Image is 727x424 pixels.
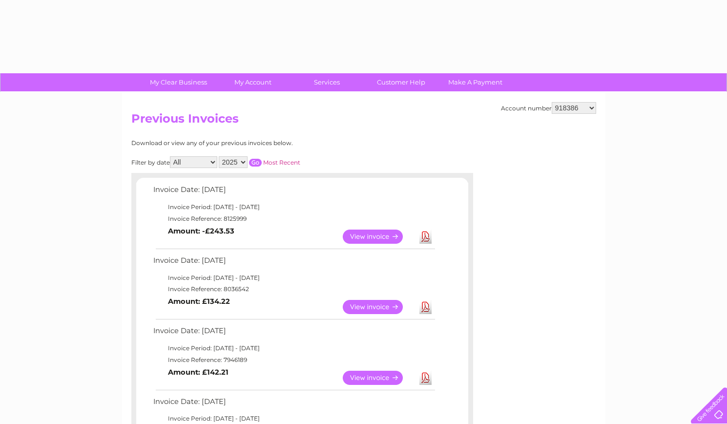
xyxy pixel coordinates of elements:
[151,342,436,354] td: Invoice Period: [DATE] - [DATE]
[151,354,436,366] td: Invoice Reference: 7946189
[343,371,415,385] a: View
[361,73,441,91] a: Customer Help
[343,230,415,244] a: View
[131,140,388,147] div: Download or view any of your previous invoices below.
[168,368,228,377] b: Amount: £142.21
[419,300,432,314] a: Download
[168,297,230,306] b: Amount: £134.22
[151,272,436,284] td: Invoice Period: [DATE] - [DATE]
[151,324,436,342] td: Invoice Date: [DATE]
[151,201,436,213] td: Invoice Period: [DATE] - [DATE]
[419,371,432,385] a: Download
[212,73,293,91] a: My Account
[138,73,219,91] a: My Clear Business
[131,156,388,168] div: Filter by date
[151,213,436,225] td: Invoice Reference: 8125999
[168,227,234,235] b: Amount: -£243.53
[151,395,436,413] td: Invoice Date: [DATE]
[343,300,415,314] a: View
[263,159,300,166] a: Most Recent
[151,254,436,272] td: Invoice Date: [DATE]
[501,102,596,114] div: Account number
[435,73,516,91] a: Make A Payment
[419,230,432,244] a: Download
[131,112,596,130] h2: Previous Invoices
[287,73,367,91] a: Services
[151,183,436,201] td: Invoice Date: [DATE]
[151,283,436,295] td: Invoice Reference: 8036542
